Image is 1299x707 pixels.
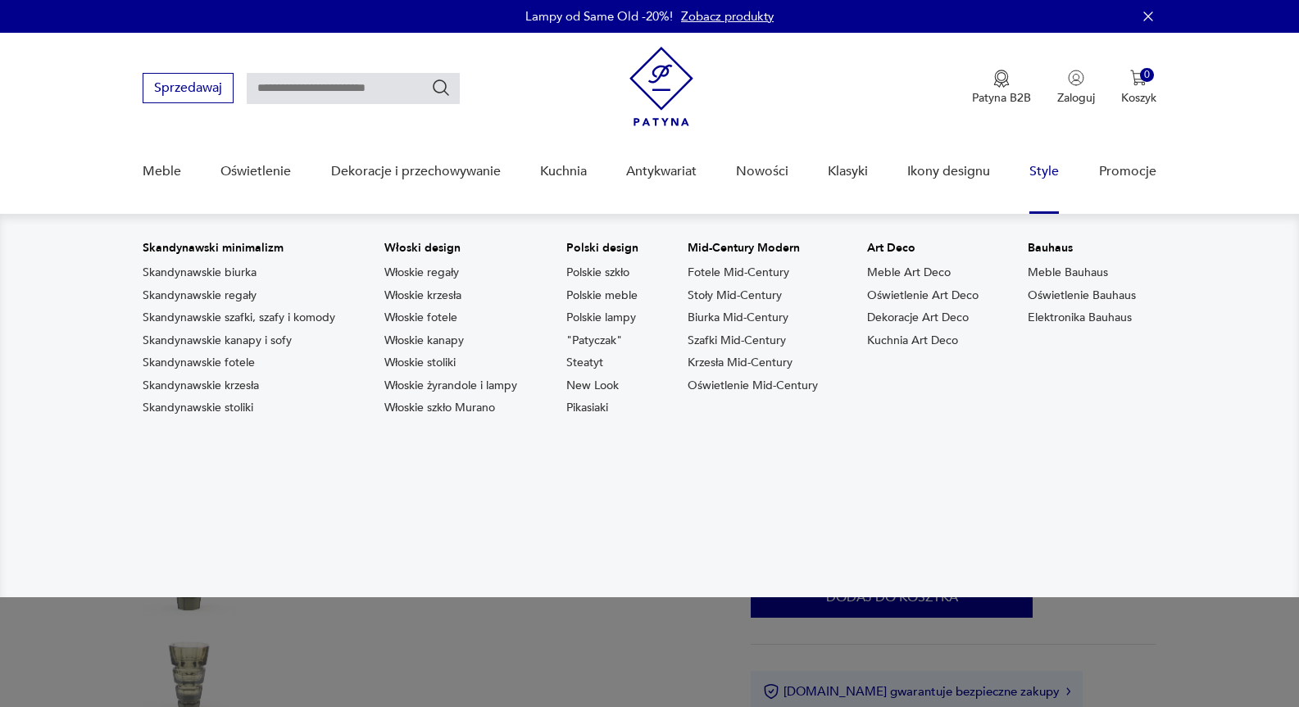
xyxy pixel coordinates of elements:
[1028,288,1136,304] a: Oświetlenie Bauhaus
[431,78,451,97] button: Szukaj
[1057,70,1095,106] button: Zaloguj
[384,240,517,256] p: Włoski design
[972,70,1031,106] a: Ikona medaluPatyna B2B
[972,90,1031,106] p: Patyna B2B
[688,240,818,256] p: Mid-Century Modern
[828,140,868,203] a: Klasyki
[566,355,603,371] a: Steatyt
[1068,70,1084,86] img: Ikonka użytkownika
[867,310,969,326] a: Dekoracje Art Deco
[1028,310,1132,326] a: Elektronika Bauhaus
[220,140,291,203] a: Oświetlenie
[143,73,234,103] button: Sprzedawaj
[143,378,259,394] a: Skandynawskie krzesła
[384,333,464,349] a: Włoskie kanapy
[688,333,786,349] a: Szafki Mid-Century
[688,355,793,371] a: Krzesła Mid-Century
[384,400,495,416] a: Włoskie szkło Murano
[384,265,459,281] a: Włoskie regały
[143,288,257,304] a: Skandynawskie regały
[143,310,335,326] a: Skandynawskie szafki, szafy i komody
[1057,90,1095,106] p: Zaloguj
[1099,140,1156,203] a: Promocje
[540,140,587,203] a: Kuchnia
[626,140,697,203] a: Antykwariat
[867,288,979,304] a: Oświetlenie Art Deco
[566,400,608,416] a: Pikasiaki
[907,140,990,203] a: Ikony designu
[993,70,1010,88] img: Ikona medalu
[1029,140,1059,203] a: Style
[566,288,638,304] a: Polskie meble
[566,378,619,394] a: New Look
[143,240,335,256] p: Skandynawski minimalizm
[867,265,951,281] a: Meble Art Deco
[1121,90,1156,106] p: Koszyk
[1028,265,1108,281] a: Meble Bauhaus
[566,310,636,326] a: Polskie lampy
[384,378,517,394] a: Włoskie żyrandole i lampy
[1121,70,1156,106] button: 0Koszyk
[384,355,456,371] a: Włoskie stoliki
[972,70,1031,106] button: Patyna B2B
[566,265,629,281] a: Polskie szkło
[525,8,673,25] p: Lampy od Same Old -20%!
[143,333,292,349] a: Skandynawskie kanapy i sofy
[384,288,461,304] a: Włoskie krzesła
[566,240,638,256] p: Polski design
[867,333,958,349] a: Kuchnia Art Deco
[1130,70,1147,86] img: Ikona koszyka
[331,140,501,203] a: Dekoracje i przechowywanie
[143,265,257,281] a: Skandynawskie biurka
[688,378,818,394] a: Oświetlenie Mid-Century
[143,355,255,371] a: Skandynawskie fotele
[384,310,457,326] a: Włoskie fotele
[1140,68,1154,82] div: 0
[867,240,979,256] p: Art Deco
[143,84,234,95] a: Sprzedawaj
[688,265,789,281] a: Fotele Mid-Century
[688,310,788,326] a: Biurka Mid-Century
[688,288,782,304] a: Stoły Mid-Century
[736,140,788,203] a: Nowości
[143,400,253,416] a: Skandynawskie stoliki
[566,333,622,349] a: "Patyczak"
[1028,240,1136,256] p: Bauhaus
[629,47,693,126] img: Patyna - sklep z meblami i dekoracjami vintage
[681,8,774,25] a: Zobacz produkty
[143,140,181,203] a: Meble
